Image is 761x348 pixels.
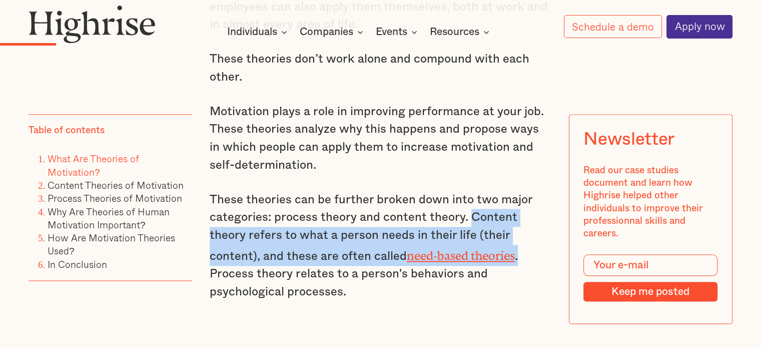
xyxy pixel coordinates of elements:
[227,26,290,38] div: Individuals
[584,164,718,240] div: Read our case studies document and learn how Highrise helped other individuals to improve their p...
[48,257,107,271] a: In Conclusion
[227,26,277,38] div: Individuals
[210,51,551,86] p: These theories don’t work alone and compound with each other.
[29,5,156,44] img: Highrise logo
[210,103,551,175] p: Motivation plays a role in improving performance at your job. These theories analyze why this hap...
[564,15,662,38] a: Schedule a demo
[584,129,674,150] div: Newsletter
[430,26,492,38] div: Resources
[376,26,407,38] div: Events
[584,254,718,302] form: Modal Form
[48,204,170,231] a: Why Are Theories of Human Motivation Important?
[407,249,515,256] a: need-based theories
[584,281,718,301] input: Keep me posted
[210,191,551,301] p: These theories can be further broken down into two major categories: process theory and content t...
[48,230,175,258] a: How Are Motivation Theories Used?
[300,26,353,38] div: Companies
[48,151,139,179] a: What Are Theories of Motivation?
[584,254,718,276] input: Your e-mail
[666,15,732,39] a: Apply now
[300,26,366,38] div: Companies
[48,178,184,192] a: Content Theories of Motivation
[430,26,479,38] div: Resources
[376,26,420,38] div: Events
[29,124,105,137] div: Table of contents
[48,191,182,205] a: Process Theories of Motivation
